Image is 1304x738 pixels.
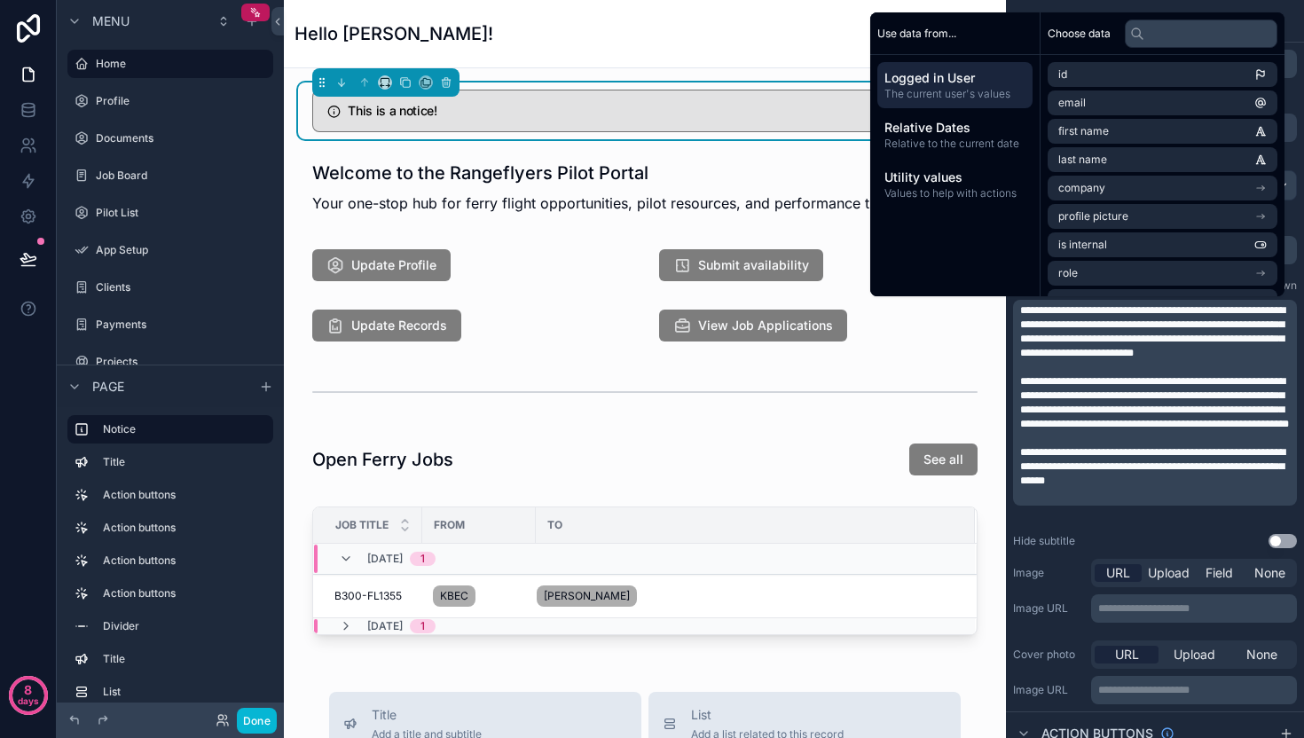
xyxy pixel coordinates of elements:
[67,87,273,115] a: Profile
[1174,646,1215,663] span: Upload
[103,521,266,535] label: Action buttons
[103,652,266,666] label: Title
[1091,676,1297,704] div: scrollable content
[884,119,1025,137] span: Relative Dates
[96,131,270,145] label: Documents
[1013,648,1084,662] label: Cover photo
[372,706,482,724] span: Title
[691,706,844,724] span: List
[884,69,1025,87] span: Logged in User
[67,273,273,302] a: Clients
[67,124,273,153] a: Documents
[96,57,263,71] label: Home
[884,186,1025,200] span: Values to help with actions
[67,50,273,78] a: Home
[103,619,266,633] label: Divider
[420,619,425,633] div: 1
[877,27,956,41] span: Use data from...
[1048,27,1111,41] span: Choose data
[92,12,130,30] span: Menu
[1254,564,1285,582] span: None
[67,310,273,339] a: Payments
[367,552,403,566] span: [DATE]
[1013,534,1075,548] label: Hide subtitle
[96,94,270,108] label: Profile
[547,518,562,532] span: To
[884,169,1025,186] span: Utility values
[295,21,493,46] h1: Hello [PERSON_NAME]!
[1148,564,1190,582] span: Upload
[24,681,32,699] p: 8
[335,518,389,532] span: Job Title
[67,161,273,190] a: Job Board
[96,355,270,369] label: Projects
[103,455,266,469] label: Title
[237,708,277,734] button: Done
[348,105,962,117] h5: This is a notice!
[57,407,284,703] div: scrollable content
[96,243,270,257] label: App Setup
[1013,300,1297,506] div: scrollable content
[1246,646,1277,663] span: None
[96,206,270,220] label: Pilot List
[1013,683,1084,697] label: Image URL
[1013,566,1084,580] label: Image
[96,318,270,332] label: Payments
[96,169,270,183] label: Job Board
[434,518,465,532] span: From
[67,199,273,227] a: Pilot List
[18,688,39,713] p: days
[103,422,259,436] label: Notice
[1013,601,1084,616] label: Image URL
[1106,564,1130,582] span: URL
[1115,646,1139,663] span: URL
[103,553,266,568] label: Action buttons
[67,236,273,264] a: App Setup
[103,488,266,502] label: Action buttons
[870,55,1040,215] div: scrollable content
[67,348,273,376] a: Projects
[1206,564,1233,582] span: Field
[103,586,266,601] label: Action buttons
[884,137,1025,151] span: Relative to the current date
[420,552,425,566] div: 1
[103,685,266,699] label: List
[1091,594,1297,623] div: scrollable content
[884,87,1025,101] span: The current user's values
[92,378,124,396] span: Page
[96,280,270,294] label: Clients
[367,619,403,633] span: [DATE]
